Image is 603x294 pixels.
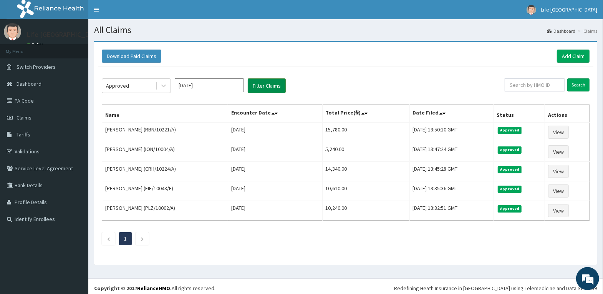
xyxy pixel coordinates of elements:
td: 15,780.00 [322,122,409,142]
a: View [548,204,569,217]
td: [DATE] 13:47:24 GMT [409,142,494,162]
td: [PERSON_NAME] (ION/10004/A) [102,142,228,162]
a: View [548,145,569,158]
span: Approved [498,205,522,212]
a: Page 1 is your current page [124,235,127,242]
td: [DATE] [228,142,322,162]
a: Add Claim [557,50,590,63]
a: View [548,184,569,198]
a: Next page [141,235,144,242]
td: 10,610.00 [322,181,409,201]
td: [DATE] 13:35:36 GMT [409,181,494,201]
th: Status [494,105,545,123]
span: Approved [498,166,522,173]
a: View [548,126,569,139]
input: Select Month and Year [175,78,244,92]
td: [DATE] [228,122,322,142]
span: Approved [498,146,522,153]
div: Redefining Heath Insurance in [GEOGRAPHIC_DATA] using Telemedicine and Data Science! [394,284,597,292]
span: Switch Providers [17,63,56,70]
span: Approved [498,186,522,193]
input: Search [567,78,590,91]
td: [PERSON_NAME] (RBN/10221/A) [102,122,228,142]
span: Life [GEOGRAPHIC_DATA] [541,6,597,13]
td: [DATE] [228,162,322,181]
td: 5,240.00 [322,142,409,162]
button: Download Paid Claims [102,50,161,63]
a: Previous page [107,235,110,242]
h1: All Claims [94,25,597,35]
td: 10,240.00 [322,201,409,221]
td: [PERSON_NAME] (CRH/10224/A) [102,162,228,181]
a: Online [27,42,45,47]
th: Encounter Date [228,105,322,123]
td: [PERSON_NAME] (FIE/10048/E) [102,181,228,201]
p: Life [GEOGRAPHIC_DATA] [27,31,103,38]
div: Approved [106,82,129,90]
th: Total Price(₦) [322,105,409,123]
strong: Copyright © 2017 . [94,285,172,292]
button: Filter Claims [248,78,286,93]
a: View [548,165,569,178]
span: Approved [498,127,522,134]
span: Tariffs [17,131,30,138]
td: [DATE] 13:50:10 GMT [409,122,494,142]
span: Dashboard [17,80,41,87]
td: [DATE] 13:32:51 GMT [409,201,494,221]
th: Actions [545,105,589,123]
li: Claims [576,28,597,34]
td: [DATE] 13:45:28 GMT [409,162,494,181]
td: [PERSON_NAME] (PLZ/10002/A) [102,201,228,221]
span: Claims [17,114,31,121]
td: 14,340.00 [322,162,409,181]
img: User Image [527,5,536,15]
input: Search by HMO ID [505,78,565,91]
td: [DATE] [228,181,322,201]
a: RelianceHMO [137,285,170,292]
th: Name [102,105,228,123]
td: [DATE] [228,201,322,221]
a: Dashboard [547,28,575,34]
img: User Image [4,23,21,40]
th: Date Filed [409,105,494,123]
